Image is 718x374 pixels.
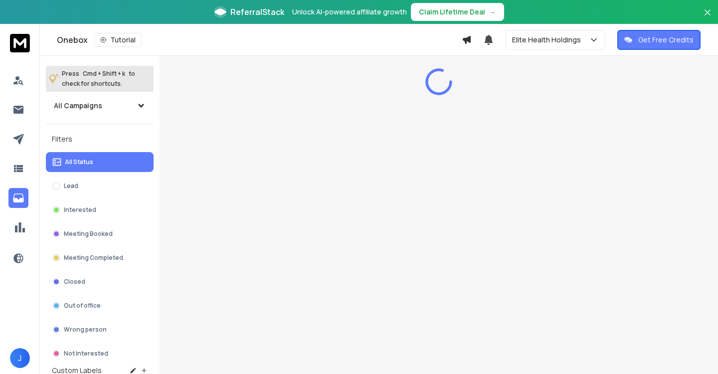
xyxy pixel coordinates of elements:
h1: All Campaigns [54,101,102,111]
p: Wrong person [64,326,107,334]
span: ReferralStack [230,6,284,18]
button: All Status [46,152,154,172]
p: Interested [64,206,96,214]
button: All Campaigns [46,96,154,116]
button: J [10,348,30,368]
span: → [489,7,496,17]
button: Interested [46,200,154,220]
button: Meeting Booked [46,224,154,244]
button: Lead [46,176,154,196]
button: Meeting Completed [46,248,154,268]
button: Get Free Credits [617,30,701,50]
p: Unlock AI-powered affiliate growth [292,7,407,17]
p: Meeting Completed [64,254,123,262]
button: Not Interested [46,344,154,364]
h3: Filters [46,132,154,146]
div: Onebox [57,33,462,47]
p: Press to check for shortcuts. [62,69,135,89]
p: Closed [64,278,85,286]
span: Cmd + Shift + k [81,68,127,79]
button: Wrong person [46,320,154,340]
p: All Status [65,158,93,166]
p: Lead [64,182,78,190]
p: Meeting Booked [64,230,113,238]
p: Elite Health Holdings [512,35,585,45]
p: Not Interested [64,350,108,358]
button: Close banner [701,6,714,30]
button: Closed [46,272,154,292]
button: Claim Lifetime Deal→ [411,3,504,21]
button: Tutorial [94,33,142,47]
button: Out of office [46,296,154,316]
p: Out of office [64,302,101,310]
p: Get Free Credits [638,35,694,45]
